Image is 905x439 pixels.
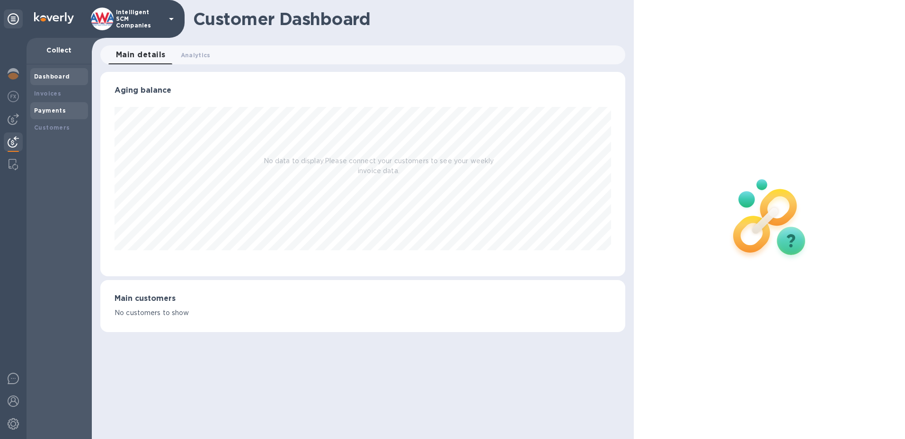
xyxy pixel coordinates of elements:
[116,48,166,61] span: Main details
[34,45,84,55] p: Collect
[181,50,211,60] span: Analytics
[34,124,70,131] b: Customers
[115,308,611,318] p: No customers to show
[34,12,74,24] img: Logo
[115,294,611,303] h3: Main customers
[34,90,61,97] b: Invoices
[193,9,619,29] h1: Customer Dashboard
[34,73,70,80] b: Dashboard
[34,107,66,114] b: Payments
[115,86,611,95] h3: Aging balance
[4,9,23,28] div: Unpin categories
[8,91,19,102] img: Foreign exchange
[116,9,163,29] p: Intelligent SCM Companies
